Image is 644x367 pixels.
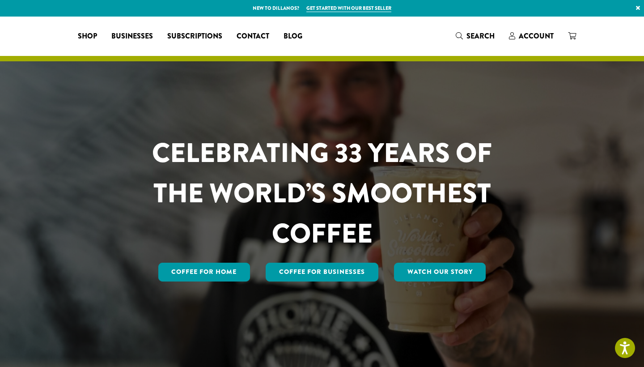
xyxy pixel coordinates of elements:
[78,31,97,42] span: Shop
[284,31,302,42] span: Blog
[449,29,502,43] a: Search
[158,263,250,282] a: Coffee for Home
[466,31,495,41] span: Search
[519,31,554,41] span: Account
[237,31,269,42] span: Contact
[306,4,391,12] a: Get started with our best seller
[266,263,378,282] a: Coffee For Businesses
[71,29,104,43] a: Shop
[126,133,518,254] h1: CELEBRATING 33 YEARS OF THE WORLD’S SMOOTHEST COFFEE
[111,31,153,42] span: Businesses
[167,31,222,42] span: Subscriptions
[394,263,486,282] a: Watch Our Story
